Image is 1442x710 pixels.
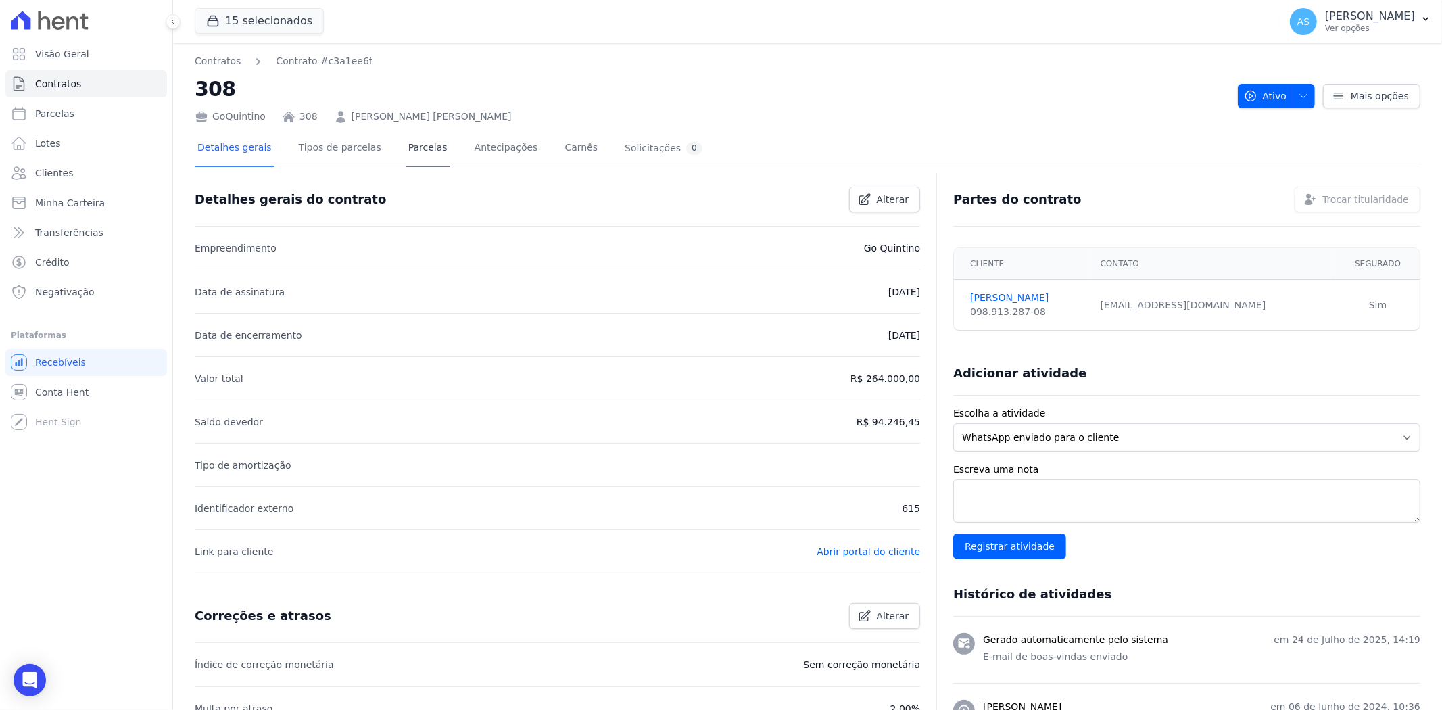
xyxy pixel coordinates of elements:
[195,54,372,68] nav: Breadcrumb
[1351,89,1409,103] span: Mais opções
[970,305,1084,319] div: 098.913.287-08
[11,327,162,344] div: Plataformas
[953,586,1111,602] h3: Histórico de atividades
[195,608,331,624] h3: Correções e atrasos
[472,131,541,167] a: Antecipações
[195,284,285,300] p: Data de assinatura
[953,191,1082,208] h3: Partes do contrato
[817,546,920,557] a: Abrir portal do cliente
[804,657,921,673] p: Sem correção monetária
[35,107,74,120] span: Parcelas
[296,131,384,167] a: Tipos de parcelas
[299,110,318,124] a: 308
[5,349,167,376] a: Recebíveis
[953,365,1086,381] h3: Adicionar atividade
[849,187,921,212] a: Alterar
[195,371,243,387] p: Valor total
[1101,298,1328,312] div: [EMAIL_ADDRESS][DOMAIN_NAME]
[276,54,372,68] a: Contrato #c3a1ee6f
[5,189,167,216] a: Minha Carteira
[195,457,291,473] p: Tipo de amortização
[195,544,273,560] p: Link para cliente
[35,256,70,269] span: Crédito
[35,385,89,399] span: Conta Hent
[625,142,702,155] div: Solicitações
[35,356,86,369] span: Recebíveis
[195,74,1227,104] h2: 308
[857,414,920,430] p: R$ 94.246,45
[406,131,450,167] a: Parcelas
[1238,84,1316,108] button: Ativo
[14,664,46,696] div: Open Intercom Messenger
[195,414,263,430] p: Saldo devedor
[864,240,920,256] p: Go Quintino
[877,609,909,623] span: Alterar
[849,603,921,629] a: Alterar
[622,131,705,167] a: Solicitações0
[35,137,61,150] span: Lotes
[888,327,920,344] p: [DATE]
[953,534,1066,559] input: Registrar atividade
[1274,633,1420,647] p: em 24 de Julho de 2025, 14:19
[1336,248,1420,280] th: Segurado
[195,500,293,517] p: Identificador externo
[35,77,81,91] span: Contratos
[1336,280,1420,331] td: Sim
[5,41,167,68] a: Visão Geral
[5,249,167,276] a: Crédito
[35,226,103,239] span: Transferências
[195,327,302,344] p: Data de encerramento
[195,8,324,34] button: 15 selecionados
[983,633,1168,647] h3: Gerado automaticamente pelo sistema
[5,160,167,187] a: Clientes
[195,54,241,68] a: Contratos
[953,406,1420,421] label: Escolha a atividade
[5,219,167,246] a: Transferências
[5,379,167,406] a: Conta Hent
[195,240,277,256] p: Empreendimento
[953,463,1420,477] label: Escreva uma nota
[35,166,73,180] span: Clientes
[352,110,512,124] a: [PERSON_NAME] [PERSON_NAME]
[686,142,702,155] div: 0
[877,193,909,206] span: Alterar
[35,196,105,210] span: Minha Carteira
[195,191,386,208] h3: Detalhes gerais do contrato
[902,500,920,517] p: 615
[195,54,1227,68] nav: Breadcrumb
[983,650,1420,664] p: E-mail de boas-vindas enviado
[1325,23,1415,34] p: Ver opções
[1325,9,1415,23] p: [PERSON_NAME]
[1244,84,1287,108] span: Ativo
[5,70,167,97] a: Contratos
[5,130,167,157] a: Lotes
[888,284,920,300] p: [DATE]
[5,100,167,127] a: Parcelas
[1323,84,1420,108] a: Mais opções
[954,248,1092,280] th: Cliente
[1279,3,1442,41] button: AS [PERSON_NAME] Ver opções
[562,131,600,167] a: Carnês
[5,279,167,306] a: Negativação
[195,131,274,167] a: Detalhes gerais
[195,110,266,124] div: GoQuintino
[970,291,1084,305] a: [PERSON_NAME]
[35,47,89,61] span: Visão Geral
[35,285,95,299] span: Negativação
[1297,17,1309,26] span: AS
[850,371,920,387] p: R$ 264.000,00
[195,657,334,673] p: Índice de correção monetária
[1092,248,1337,280] th: Contato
